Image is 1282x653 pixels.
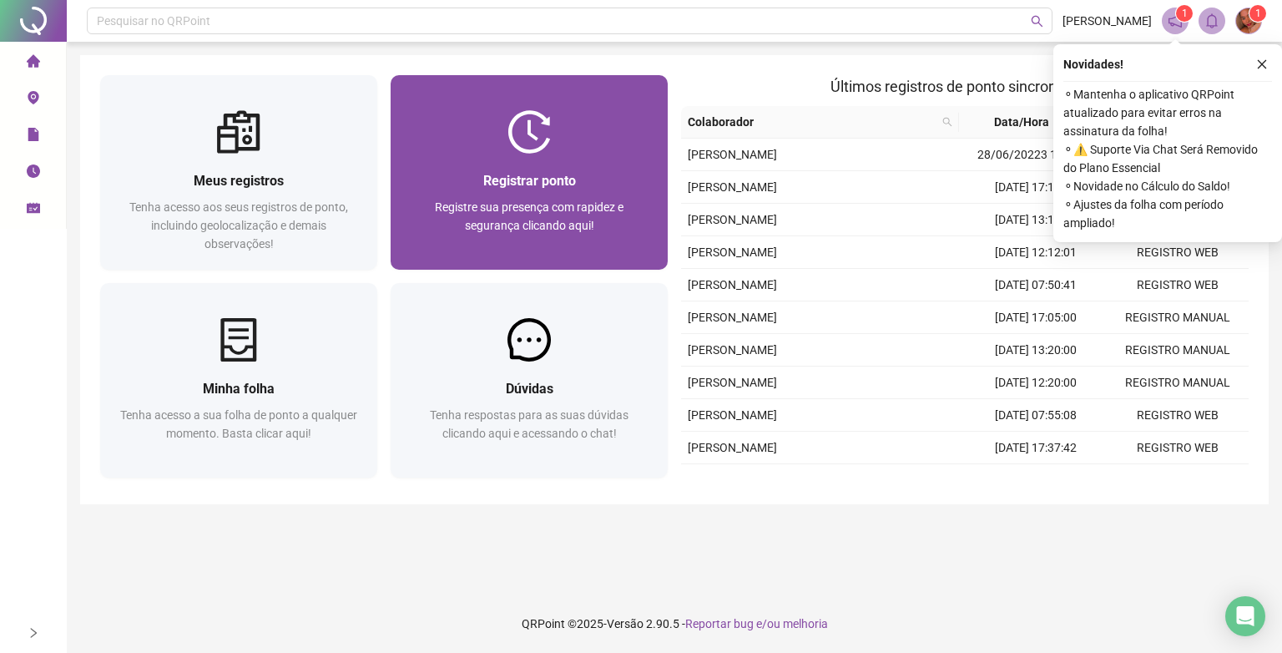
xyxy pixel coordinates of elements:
span: close [1256,58,1268,70]
sup: 1 [1176,5,1193,22]
span: [PERSON_NAME] [1062,12,1152,30]
span: Colaborador [688,113,936,131]
span: [PERSON_NAME] [688,180,777,194]
span: ⚬ Mantenha o aplicativo QRPoint atualizado para evitar erros na assinatura da folha! [1063,85,1272,140]
span: right [28,627,39,639]
span: Tenha acesso aos seus registros de ponto, incluindo geolocalização e demais observações! [129,200,348,251]
span: ⚬ Novidade no Cálculo do Saldo! [1063,177,1272,195]
span: Últimos registros de ponto sincronizados [830,78,1100,95]
span: Novidades ! [1063,55,1123,73]
span: notification [1168,13,1183,28]
span: environment [27,84,40,117]
span: [PERSON_NAME] [688,213,777,226]
td: [DATE] 17:37:42 [965,432,1107,464]
a: Registrar pontoRegistre sua presença com rapidez e segurança clicando aqui! [391,75,668,270]
a: Meus registrosTenha acesso aos seus registros de ponto, incluindo geolocalização e demais observa... [100,75,377,270]
a: DúvidasTenha respostas para as suas dúvidas clicando aqui e acessando o chat! [391,283,668,478]
span: 1 [1255,8,1261,19]
span: Tenha respostas para as suas dúvidas clicando aqui e acessando o chat! [430,408,628,440]
span: search [942,117,952,127]
a: Minha folhaTenha acesso a sua folha de ponto a qualquer momento. Basta clicar aqui! [100,283,377,478]
span: [PERSON_NAME] [688,376,777,389]
span: 1 [1182,8,1188,19]
span: Tenha acesso a sua folha de ponto a qualquer momento. Basta clicar aqui! [120,408,357,440]
td: REGISTRO WEB [1107,236,1249,269]
span: [PERSON_NAME] [688,278,777,291]
span: bell [1204,13,1219,28]
span: schedule [27,194,40,227]
td: REGISTRO MANUAL [1107,301,1249,334]
td: REGISTRO MANUAL [1107,464,1249,497]
span: search [1031,15,1043,28]
span: [PERSON_NAME] [688,441,777,454]
td: REGISTRO WEB [1107,269,1249,301]
td: REGISTRO WEB [1107,399,1249,432]
span: Versão [607,617,644,630]
td: [DATE] 17:16:26 [965,171,1107,204]
div: Open Intercom Messenger [1225,596,1265,636]
td: [DATE] 12:12:01 [965,236,1107,269]
footer: QRPoint © 2025 - 2.90.5 - [67,595,1282,653]
span: Meus registros [194,173,284,189]
td: [DATE] 17:05:00 [965,301,1107,334]
span: Reportar bug e/ou melhoria [685,617,828,630]
sup: Atualize o seu contato no menu Meus Dados [1249,5,1266,22]
span: Dúvidas [506,381,553,397]
span: [PERSON_NAME] [688,246,777,259]
img: 84056 [1236,8,1261,33]
td: [DATE] 13:20:00 [965,334,1107,367]
td: [DATE] 07:50:41 [965,269,1107,301]
td: REGISTRO MANUAL [1107,367,1249,399]
span: [PERSON_NAME] [688,343,777,357]
td: [DATE] 07:55:08 [965,399,1107,432]
td: [DATE] 13:10:00 [965,204,1107,236]
td: [DATE] 13:00:00 [965,464,1107,497]
span: [PERSON_NAME] [688,408,777,422]
td: REGISTRO WEB [1107,432,1249,464]
th: Data/Hora [959,106,1098,139]
span: file [27,120,40,154]
span: Data/Hora [966,113,1078,131]
span: [PERSON_NAME] [688,148,777,161]
td: 28/06/20223 12:15:00 [965,139,1107,171]
span: ⚬ Ajustes da folha com período ampliado! [1063,195,1272,232]
span: ⚬ ⚠️ Suporte Via Chat Será Removido do Plano Essencial [1063,140,1272,177]
span: Minha folha [203,381,275,397]
span: home [27,47,40,80]
span: Registrar ponto [483,173,576,189]
span: [PERSON_NAME] [688,311,777,324]
span: search [939,109,956,134]
td: [DATE] 12:20:00 [965,367,1107,399]
span: Registre sua presença com rapidez e segurança clicando aqui! [435,200,623,232]
span: clock-circle [27,157,40,190]
td: REGISTRO MANUAL [1107,334,1249,367]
